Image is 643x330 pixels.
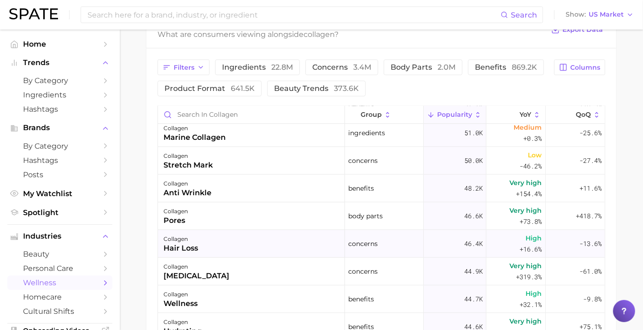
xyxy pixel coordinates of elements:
a: Ingredients [7,88,112,102]
span: +11.6% [579,183,602,194]
span: Home [23,40,97,48]
span: +319.3% [516,272,542,283]
span: by Category [23,76,97,85]
div: collagen [164,206,188,217]
a: wellness [7,276,112,290]
span: 3.4m [353,63,371,72]
span: 373.6k [334,84,359,93]
button: collagenhair lossconcerns46.4kHigh+16.6%-13.6% [158,230,605,258]
span: +418.7% [576,211,602,222]
span: Ingredients [23,90,97,99]
span: by Category [23,142,97,150]
button: collagenwellnessbenefits44.7kHigh+32.1%-9.8% [158,286,605,313]
span: beauty trends [274,85,359,92]
a: beauty [7,247,112,261]
span: High [526,233,542,244]
button: Industries [7,229,112,243]
span: wellness [23,278,97,287]
span: Show [566,12,586,17]
div: anti wrinkle [164,188,211,199]
span: 44.7k [464,294,483,305]
a: Home [7,37,112,51]
span: ingredients [222,64,293,71]
span: Low [528,150,542,161]
span: Industries [23,232,97,240]
span: +16.6% [520,244,542,255]
a: by Category [7,139,112,153]
span: US Market [589,12,624,17]
button: Columns [554,60,605,75]
span: -9.8% [583,294,602,305]
span: concerns [348,156,378,167]
span: benefits [475,64,537,71]
div: pores [164,216,188,227]
button: group [345,106,423,124]
button: ShowUS Market [563,9,636,21]
div: collagen [164,234,198,245]
button: collagenporesbody parts46.6kVery high+73.8%+418.7% [158,203,605,230]
span: benefits [348,183,374,194]
div: collagen [164,317,202,328]
span: beauty [23,250,97,258]
span: My Watchlist [23,189,97,198]
span: Brands [23,124,97,132]
span: 44.9k [464,266,483,277]
button: Popularity [424,106,486,124]
span: group [361,111,382,119]
span: Very high [510,261,542,272]
span: 869.2k [512,63,537,72]
span: ingredients [348,128,385,139]
span: +154.4% [516,189,542,200]
span: Hashtags [23,105,97,114]
span: product format [164,85,255,92]
span: collagen [304,30,334,39]
a: Posts [7,168,112,182]
input: Search here for a brand, industry, or ingredient [87,7,501,23]
input: Search in collagen [158,106,345,124]
span: Very high [510,178,542,189]
button: Export Data [549,24,605,36]
a: My Watchlist [7,186,112,201]
span: 2.0m [438,63,456,72]
div: marine collagen [164,132,226,144]
span: benefits [348,294,374,305]
span: QoQ [576,111,591,119]
span: +0.3% [524,133,542,144]
a: personal care [7,261,112,276]
span: Export Data [562,26,603,34]
span: 46.6k [464,211,483,222]
span: Columns [570,64,600,72]
span: Posts [23,170,97,179]
a: Spotlight [7,205,112,220]
div: What are consumers viewing alongside ? [158,28,544,41]
span: Search [511,11,537,19]
div: [MEDICAL_DATA] [164,271,229,282]
span: Very high [510,316,542,327]
span: 22.8m [271,63,293,72]
span: 46.4k [464,239,483,250]
span: cultural shifts [23,307,97,316]
div: hair loss [164,243,198,254]
span: -25.6% [579,128,602,139]
button: QoQ [546,106,605,124]
span: 51.0k [464,128,483,139]
div: collagen [164,289,198,300]
span: concerns [348,266,378,277]
span: 50.0k [464,156,483,167]
span: +32.1% [520,300,542,311]
button: collagenstretch markconcerns50.0kLow-46.2%-27.4% [158,147,605,175]
a: by Category [7,73,112,88]
div: collagen [164,179,211,190]
span: Trends [23,59,97,67]
span: concerns [348,239,378,250]
button: Brands [7,121,112,135]
button: collagenmarine collageningredients51.0kMedium+0.3%-25.6% [158,120,605,147]
div: stretch mark [164,160,213,171]
span: 641.5k [231,84,255,93]
span: body parts [348,211,383,222]
span: homecare [23,293,97,301]
span: -27.4% [579,156,602,167]
span: -13.6% [579,239,602,250]
span: Hashtags [23,156,97,165]
span: concerns [312,64,371,71]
